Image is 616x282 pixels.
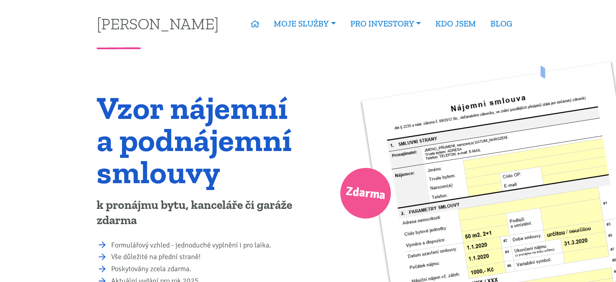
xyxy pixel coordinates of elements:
p: k pronájmu bytu, kanceláře či garáže zdarma [97,198,303,228]
li: Formulářový vzhled - jednoduché vyplnění i pro laika. [111,240,303,251]
a: KDO JSEM [428,14,483,33]
a: PRO INVESTORY [343,14,428,33]
li: Vše důležité na přední straně! [111,251,303,263]
a: MOJE SLUŽBY [266,14,343,33]
a: BLOG [483,14,519,33]
h1: Vzor nájemní a podnájemní smlouvy [97,92,303,188]
a: [PERSON_NAME] [97,16,219,31]
span: Zdarma [345,181,386,206]
li: Poskytovány zcela zdarma. [111,264,303,275]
